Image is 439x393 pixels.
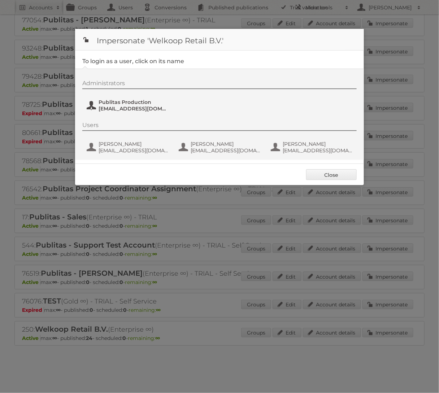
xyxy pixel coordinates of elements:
[178,140,263,154] button: [PERSON_NAME] [EMAIL_ADDRESS][DOMAIN_NAME]
[283,141,353,147] span: [PERSON_NAME]
[82,122,357,131] div: Users
[99,141,169,147] span: [PERSON_NAME]
[191,141,261,147] span: [PERSON_NAME]
[99,105,169,112] span: [EMAIL_ADDRESS][DOMAIN_NAME]
[306,169,357,180] a: Close
[86,98,171,113] button: Publitas Production [EMAIL_ADDRESS][DOMAIN_NAME]
[191,147,261,154] span: [EMAIL_ADDRESS][DOMAIN_NAME]
[75,29,364,51] h1: Impersonate 'Welkoop Retail B.V.'
[99,147,169,154] span: [EMAIL_ADDRESS][DOMAIN_NAME]
[82,58,184,65] legend: To login as a user, click on its name
[86,140,171,154] button: [PERSON_NAME] [EMAIL_ADDRESS][DOMAIN_NAME]
[82,80,357,89] div: Administrators
[283,147,353,154] span: [EMAIL_ADDRESS][DOMAIN_NAME]
[270,140,355,154] button: [PERSON_NAME] [EMAIL_ADDRESS][DOMAIN_NAME]
[99,99,169,105] span: Publitas Production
